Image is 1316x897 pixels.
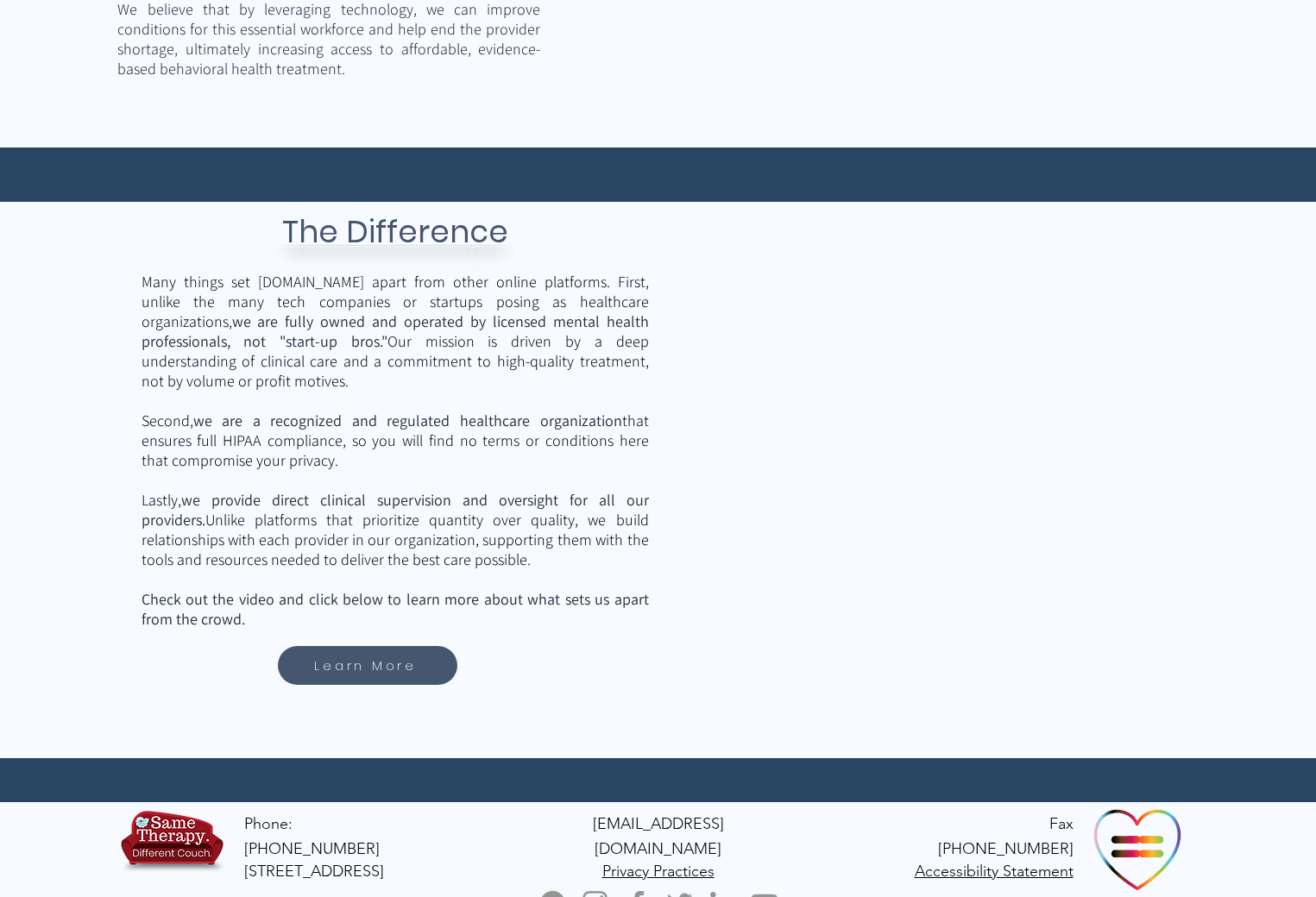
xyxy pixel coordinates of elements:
span: we provide direct clinical supervision and oversight for all our providers. [142,490,649,530]
span: Learn More [314,655,417,675]
span: Accessibility Statement [915,862,1074,881]
span: Check out the video and click below to learn more about what sets us apart from the crowd. [142,589,649,629]
span: Many things set [DOMAIN_NAME] apart from other online platforms. First, unlike the many tech comp... [142,272,649,470]
a: [EMAIL_ADDRESS][DOMAIN_NAME] [593,813,724,858]
span: we are a recognized and regulated healthcare organization [193,411,622,430]
span: Privacy Practices [602,862,715,881]
a: Phone: [PHONE_NUMBER] [244,814,380,858]
span: Lastly, Unlike platforms that prioritize quantity over quality, we build relationships with each ... [142,490,649,569]
img: TBH.US [117,807,227,883]
iframe: The Difference [790,336,1127,578]
span: [STREET_ADDRESS] [244,862,384,881]
span: [EMAIL_ADDRESS][DOMAIN_NAME] [593,814,724,858]
a: Accessibility Statement [915,861,1074,881]
span: we are fully owned and operated by licensed mental health professionals, not "start-up bros." [142,311,649,351]
a: Privacy Practices [602,861,715,881]
img: Ally Organization [1092,802,1185,895]
a: Learn More [278,646,457,685]
h3: The Difference [244,209,546,254]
